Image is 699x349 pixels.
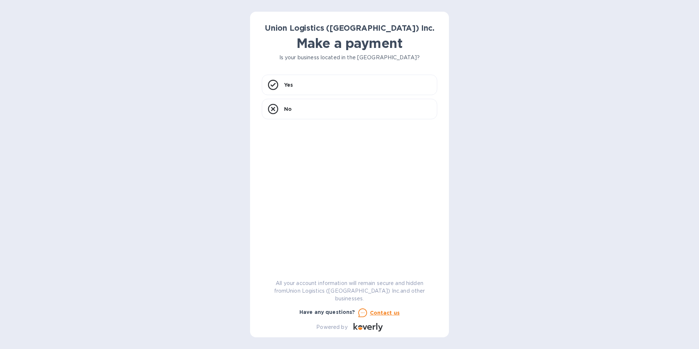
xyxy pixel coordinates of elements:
p: Yes [284,81,293,89]
b: Have any questions? [299,309,355,315]
h1: Make a payment [262,35,437,51]
p: Is your business located in the [GEOGRAPHIC_DATA]? [262,54,437,61]
p: No [284,105,292,113]
p: All your account information will remain secure and hidden from Union Logistics ([GEOGRAPHIC_DATA... [262,279,437,303]
p: Powered by [316,323,347,331]
b: Union Logistics ([GEOGRAPHIC_DATA]) Inc. [265,23,434,33]
u: Contact us [370,310,400,316]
